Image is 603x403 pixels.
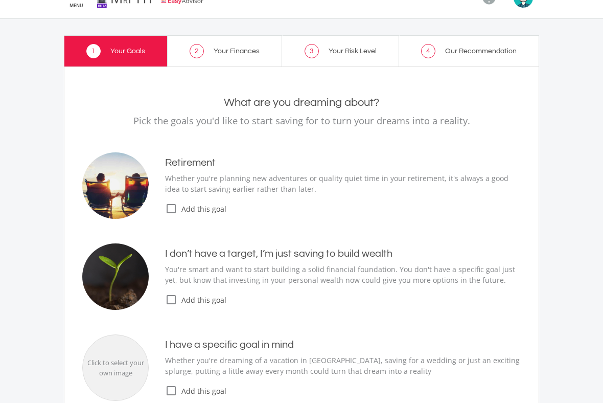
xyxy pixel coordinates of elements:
div: Click to select your own image [83,358,148,378]
h4: I don’t have a target, I’m just saving to build wealth [165,248,521,260]
span: 2 [190,44,204,58]
i: check_box_outline_blank [165,294,177,306]
span: Our Recommendation [445,48,517,55]
a: 4 Our Recommendation [399,35,540,66]
span: 1 [86,44,101,58]
h2: What are you dreaming about? [82,96,521,109]
a: 1 Your Goals [64,35,168,66]
p: Pick the goals you'd like to start saving for to turn your dreams into a reality. [82,114,521,128]
span: Your Goals [110,48,145,55]
p: Whether you're dreaming of a vacation in [GEOGRAPHIC_DATA], saving for a wedding or just an excit... [165,355,521,376]
a: 3 Your Risk Level [282,35,399,66]
span: Add this goal [177,204,521,214]
span: Add this goal [177,295,521,305]
p: Whether you're planning new adventures or quality quiet time in your retirement, it's always a go... [165,173,521,194]
h4: I have a specific goal in mind [165,339,521,351]
i: check_box_outline_blank [165,385,177,397]
span: MENU [67,3,85,8]
i: check_box_outline_blank [165,203,177,215]
a: 2 Your Finances [168,35,283,66]
span: 4 [421,44,435,58]
span: 3 [305,44,319,58]
h4: Retirement [165,156,521,169]
span: Your Risk Level [329,48,377,55]
p: You're smart and want to start building a solid financial foundation. You don't have a specific g... [165,264,521,285]
span: Add this goal [177,386,521,396]
span: Your Finances [214,48,260,55]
